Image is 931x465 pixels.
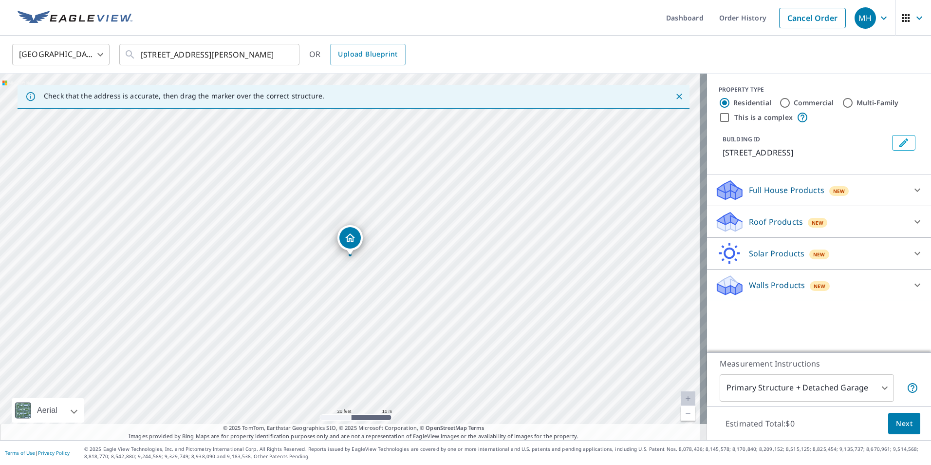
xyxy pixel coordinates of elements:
div: MH [855,7,876,29]
span: New [813,251,825,258]
span: Next [896,418,912,430]
button: Edit building 1 [892,135,915,151]
input: Search by address or latitude-longitude [141,41,279,68]
label: Commercial [794,98,834,108]
span: © 2025 TomTom, Earthstar Geographics SIO, © 2025 Microsoft Corporation, © [223,424,484,432]
span: New [833,187,845,195]
p: Roof Products [749,216,803,228]
span: New [814,282,826,290]
div: Full House ProductsNew [715,178,923,202]
a: Current Level 20, Zoom In Disabled [681,391,695,406]
p: [STREET_ADDRESS] [723,147,888,158]
img: EV Logo [18,11,132,25]
div: Dropped pin, building 1, Residential property, 2251 Capes Cove Dr Sherrills Ford, NC 28673 [337,225,363,255]
div: [GEOGRAPHIC_DATA] [12,41,110,68]
label: Multi-Family [857,98,899,108]
label: Residential [733,98,771,108]
p: | [5,450,70,456]
div: OR [309,44,406,65]
p: Walls Products [749,279,805,291]
button: Close [673,90,686,103]
span: Your report will include the primary structure and a detached garage if one exists. [907,382,918,394]
div: PROPERTY TYPE [719,85,919,94]
a: Terms of Use [5,449,35,456]
a: Current Level 20, Zoom Out [681,406,695,421]
a: Terms [468,424,484,431]
p: Full House Products [749,184,824,196]
div: Aerial [34,398,60,423]
div: Roof ProductsNew [715,210,923,233]
div: Solar ProductsNew [715,242,923,265]
p: BUILDING ID [723,135,760,143]
div: Walls ProductsNew [715,273,923,297]
p: © 2025 Eagle View Technologies, Inc. and Pictometry International Corp. All Rights Reserved. Repo... [84,446,926,460]
a: Privacy Policy [38,449,70,456]
p: Check that the address is accurate, then drag the marker over the correct structure. [44,92,324,100]
a: Upload Blueprint [330,44,405,65]
label: This is a complex [734,113,793,122]
a: Cancel Order [779,8,846,28]
p: Estimated Total: $0 [718,413,802,434]
span: Upload Blueprint [338,48,397,60]
span: New [812,219,824,227]
div: Aerial [12,398,84,423]
p: Solar Products [749,248,804,259]
p: Measurement Instructions [720,358,918,369]
button: Next [888,413,920,435]
div: Primary Structure + Detached Garage [720,374,894,402]
a: OpenStreetMap [426,424,466,431]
